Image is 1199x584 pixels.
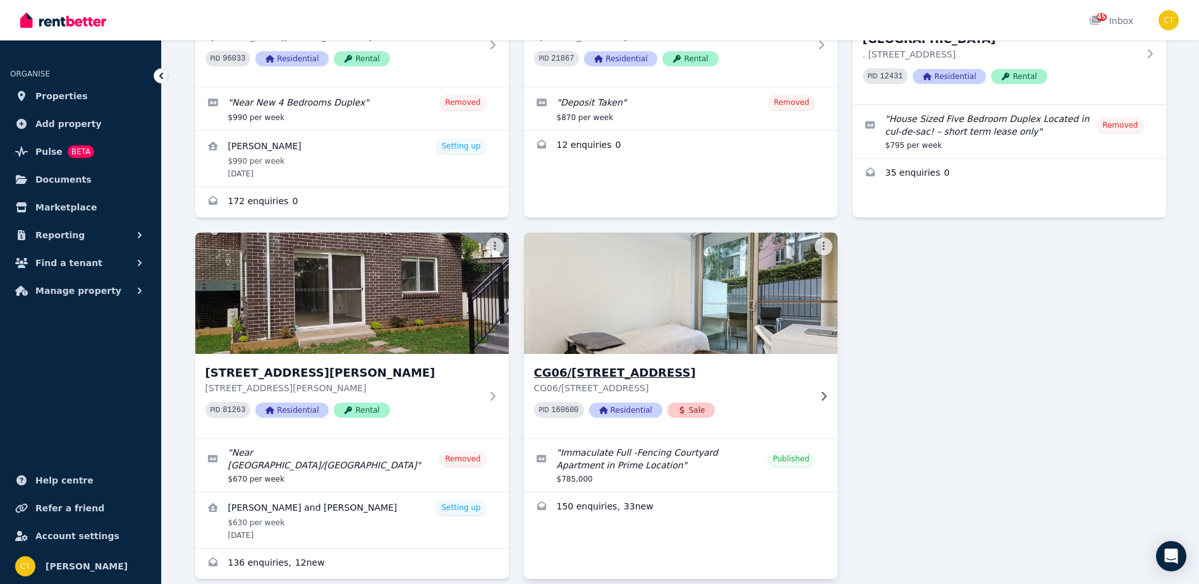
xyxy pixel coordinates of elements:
[10,523,151,549] a: Account settings
[10,496,151,521] a: Refer a friend
[589,403,662,418] span: Residential
[210,406,221,413] small: PID
[10,167,151,192] a: Documents
[10,222,151,248] button: Reporting
[524,87,837,130] a: Edit listing: Deposit Taken
[10,250,151,276] button: Find a tenant
[195,439,509,492] a: Edit listing: Near New Garden villa/Granny flat
[35,228,85,243] span: Reporting
[334,51,389,66] span: Rental
[68,145,94,158] span: BETA
[863,48,1138,61] p: . [STREET_ADDRESS]
[10,111,151,137] a: Add property
[868,73,878,80] small: PID
[10,278,151,303] button: Manage property
[539,55,549,62] small: PID
[1097,13,1107,21] span: 45
[35,473,94,488] span: Help centre
[913,69,986,84] span: Residential
[10,70,50,78] span: ORGANISE
[10,195,151,220] a: Marketplace
[15,556,35,576] img: Connie Tse
[534,382,810,394] p: CG06/[STREET_ADDRESS]
[667,403,715,418] span: Sale
[20,11,106,30] img: RentBetter
[853,159,1166,189] a: Enquiries for . Ivy Street, Ryde
[195,233,509,354] img: 2a Clayton Street, Ryde
[1089,15,1133,27] div: Inbox
[205,364,481,382] h3: [STREET_ADDRESS][PERSON_NAME]
[334,403,389,418] span: Rental
[210,55,221,62] small: PID
[551,54,574,63] code: 21867
[991,69,1047,84] span: Rental
[534,364,810,382] h3: CG06/[STREET_ADDRESS]
[524,131,837,161] a: Enquiries for . Ivy St., Ryde
[10,139,151,164] a: PulseBETA
[10,83,151,109] a: Properties
[516,229,845,357] img: CG06/11-27 Cliff Rd., Epping
[195,549,509,579] a: Enquiries for 2a Clayton Street, Ryde
[35,88,88,104] span: Properties
[35,501,104,516] span: Refer a friend
[255,51,329,66] span: Residential
[880,72,903,81] code: 12431
[815,238,832,255] button: More options
[35,528,119,544] span: Account settings
[1159,10,1179,30] img: Connie Tse
[195,131,509,186] a: View details for Jaeyeon Lim
[853,105,1166,158] a: Edit listing: House Sized Five Bedroom Duplex Located in cul-de-sac! – short term lease only
[486,238,504,255] button: More options
[524,439,837,492] a: Edit listing: Immaculate Full -Fencing Courtyard Apartment in Prime Location
[662,51,718,66] span: Rental
[524,233,837,438] a: CG06/11-27 Cliff Rd., EppingCG06/[STREET_ADDRESS]CG06/[STREET_ADDRESS]PID 160600ResidentialSale
[255,403,329,418] span: Residential
[222,406,245,415] code: 81263
[35,144,63,159] span: Pulse
[195,492,509,548] a: View details for Emily Xin and Devon Neramitr
[195,187,509,217] a: Enquiries for . Clayton St, Ryde
[584,51,657,66] span: Residential
[205,382,481,394] p: [STREET_ADDRESS][PERSON_NAME]
[35,172,92,187] span: Documents
[35,200,97,215] span: Marketplace
[1156,541,1186,571] div: Open Intercom Messenger
[222,54,245,63] code: 96033
[195,233,509,438] a: 2a Clayton Street, Ryde[STREET_ADDRESS][PERSON_NAME][STREET_ADDRESS][PERSON_NAME]PID 81263Residen...
[10,468,151,493] a: Help centre
[551,406,578,415] code: 160600
[539,406,549,413] small: PID
[524,492,837,523] a: Enquiries for CG06/11-27 Cliff Rd., Epping
[46,559,128,574] span: [PERSON_NAME]
[35,283,121,298] span: Manage property
[195,87,509,130] a: Edit listing: Near New 4 Bedrooms Duplex
[35,116,102,131] span: Add property
[35,255,102,271] span: Find a tenant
